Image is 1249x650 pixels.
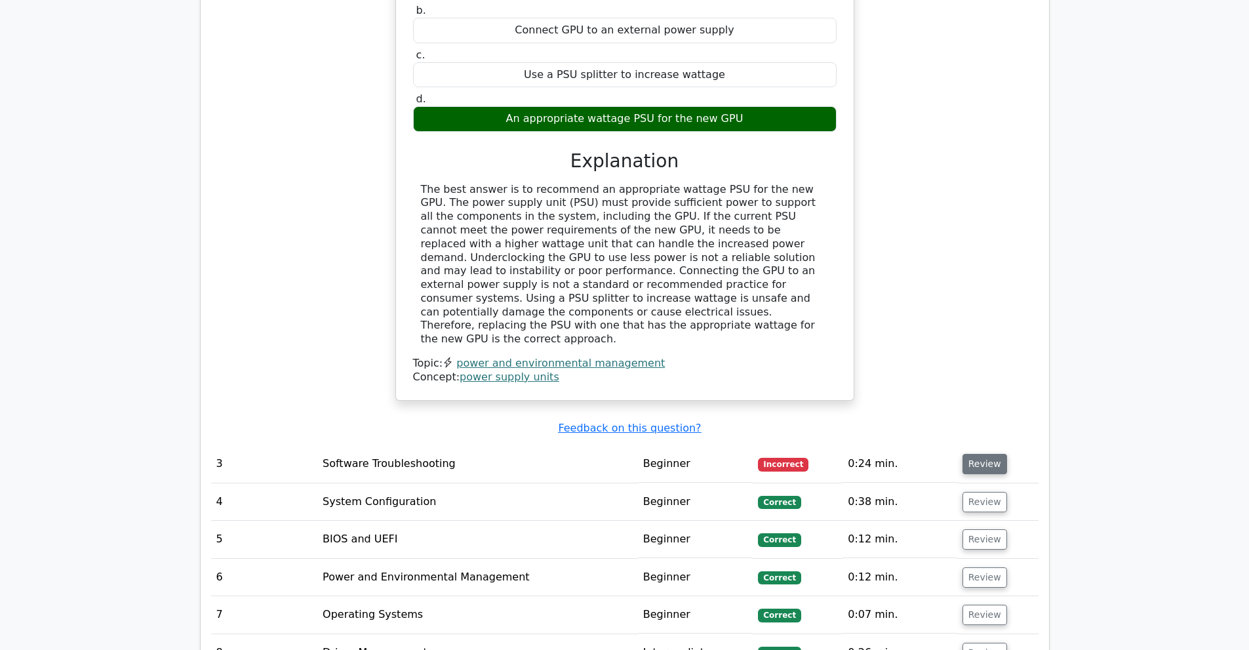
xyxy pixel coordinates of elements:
div: Connect GPU to an external power supply [413,18,837,43]
td: Power and Environmental Management [317,559,638,596]
h3: Explanation [421,150,829,173]
td: Beginner [638,521,753,558]
button: Review [962,454,1007,474]
td: Beginner [638,445,753,483]
td: BIOS and UEFI [317,521,638,558]
td: 3 [211,445,318,483]
span: Correct [758,571,801,584]
td: 4 [211,483,318,521]
td: 7 [211,596,318,634]
button: Review [962,492,1007,512]
div: Concept: [413,371,837,384]
div: Topic: [413,357,837,371]
span: b. [416,4,426,16]
td: Beginner [638,596,753,634]
a: power and environmental management [456,357,665,369]
td: 0:12 min. [843,559,957,596]
td: 0:38 min. [843,483,957,521]
td: 5 [211,521,318,558]
span: Correct [758,533,801,546]
a: power supply units [460,371,559,383]
td: Beginner [638,559,753,596]
a: Feedback on this question? [558,422,701,434]
div: Use a PSU splitter to increase wattage [413,62,837,88]
td: Beginner [638,483,753,521]
td: 0:07 min. [843,596,957,634]
div: An appropriate wattage PSU for the new GPU [413,106,837,132]
span: Incorrect [758,458,808,471]
button: Review [962,605,1007,625]
td: System Configuration [317,483,638,521]
span: Correct [758,609,801,622]
button: Review [962,567,1007,588]
span: Correct [758,496,801,509]
td: 6 [211,559,318,596]
td: 0:12 min. [843,521,957,558]
td: Operating Systems [317,596,638,634]
td: 0:24 min. [843,445,957,483]
td: Software Troubleshooting [317,445,638,483]
div: The best answer is to recommend an appropriate wattage PSU for the new GPU. The power supply unit... [421,183,829,347]
span: d. [416,92,426,105]
span: c. [416,49,426,61]
button: Review [962,529,1007,550]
